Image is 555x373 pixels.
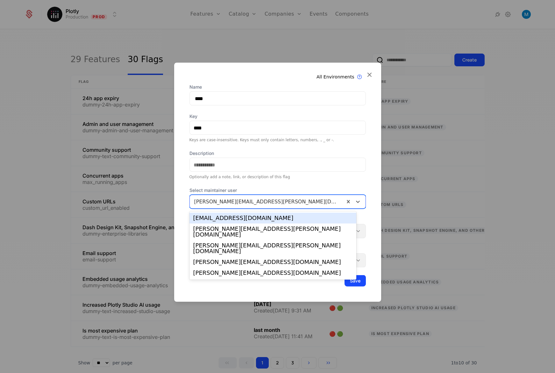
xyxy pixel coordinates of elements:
div: [PERSON_NAME][EMAIL_ADDRESS][DOMAIN_NAME] [193,259,352,265]
button: Save [345,275,366,287]
div: [PERSON_NAME][EMAIL_ADDRESS][PERSON_NAME][DOMAIN_NAME] [193,226,352,238]
div: Keys are case-insensitive. Keys must only contain letters, numbers, ., _ or -. [189,137,366,143]
div: Optionally add a note, link, or description of this flag [189,174,366,179]
div: [PERSON_NAME][EMAIL_ADDRESS][DOMAIN_NAME] [193,270,352,276]
div: [PERSON_NAME][EMAIL_ADDRESS][PERSON_NAME][DOMAIN_NAME] [193,243,352,254]
label: Name [189,84,366,90]
div: [EMAIL_ADDRESS][DOMAIN_NAME] [193,215,352,221]
span: Select maintainer user [189,187,366,194]
label: Key [189,113,366,120]
div: All Environments [317,74,354,80]
label: Description [189,150,366,157]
